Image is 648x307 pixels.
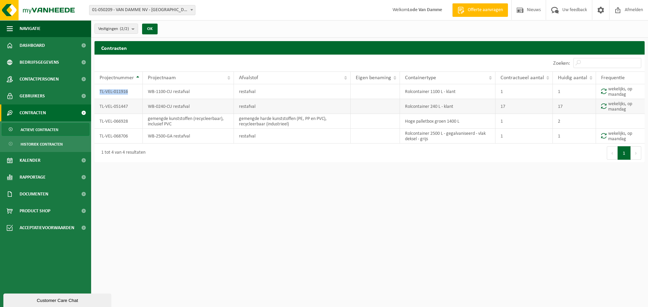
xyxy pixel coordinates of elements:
[20,37,45,54] span: Dashboard
[2,137,89,150] a: Historiek contracten
[2,123,89,136] a: Actieve contracten
[239,75,258,81] span: Afvalstof
[21,123,58,136] span: Actieve contracten
[553,114,596,129] td: 2
[596,99,645,114] td: wekelijks, op maandag
[495,84,553,99] td: 1
[596,84,645,99] td: wekelijks, op maandag
[631,146,641,160] button: Next
[20,152,40,169] span: Kalender
[356,75,391,81] span: Eigen benaming
[400,129,495,144] td: Rolcontainer 2500 L - gegalvaniseerd - vlak deksel - grijs
[20,88,45,104] span: Gebruikers
[20,203,50,219] span: Product Shop
[400,114,495,129] td: Hoge palletbox groen 1400 L
[495,129,553,144] td: 1
[3,292,113,307] iframe: chat widget
[234,84,351,99] td: restafval
[20,186,48,203] span: Documenten
[553,61,570,66] label: Zoeken:
[596,129,645,144] td: wekelijks, op maandag
[143,114,234,129] td: gemengde kunststoffen (recycleerbaar), inclusief PVC
[495,99,553,114] td: 17
[408,7,442,12] strong: Lode Van Damme
[501,75,544,81] span: Contractueel aantal
[21,138,63,151] span: Historiek contracten
[618,146,631,160] button: 1
[94,41,645,54] h2: Contracten
[94,84,143,99] td: TL-VEL-011916
[20,20,40,37] span: Navigatie
[553,129,596,144] td: 1
[234,99,351,114] td: restafval
[20,104,46,121] span: Contracten
[94,24,138,34] button: Vestigingen(2/2)
[94,99,143,114] td: TL-VEL-051447
[98,147,145,159] div: 1 tot 4 van 4 resultaten
[400,99,495,114] td: Rolcontainer 240 L - klant
[20,169,46,186] span: Rapportage
[495,114,553,129] td: 1
[100,75,134,81] span: Projectnummer
[143,84,234,99] td: WB-1100-CU restafval
[405,75,436,81] span: Containertype
[553,84,596,99] td: 1
[558,75,587,81] span: Huidig aantal
[94,129,143,144] td: TL-VEL-068706
[89,5,195,15] span: 01-050209 - VAN DAMME NV - WAREGEM
[143,129,234,144] td: WB-2500-GA restafval
[120,27,129,31] count: (2/2)
[607,146,618,160] button: Previous
[142,24,158,34] button: OK
[452,3,508,17] a: Offerte aanvragen
[466,7,505,13] span: Offerte aanvragen
[94,114,143,129] td: TL-VEL-066928
[234,129,351,144] td: restafval
[553,99,596,114] td: 17
[148,75,176,81] span: Projectnaam
[400,84,495,99] td: Rolcontainer 1100 L - klant
[601,75,625,81] span: Frequentie
[20,71,59,88] span: Contactpersonen
[20,54,59,71] span: Bedrijfsgegevens
[234,114,351,129] td: gemengde harde kunststoffen (PE, PP en PVC), recycleerbaar (industrieel)
[98,24,129,34] span: Vestigingen
[20,219,74,236] span: Acceptatievoorwaarden
[143,99,234,114] td: WB-0240-CU restafval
